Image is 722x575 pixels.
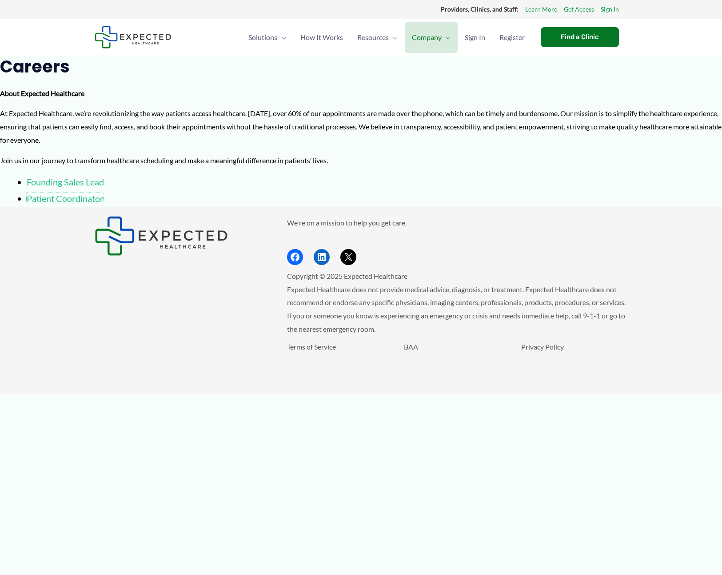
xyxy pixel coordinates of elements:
span: Solutions [248,22,277,53]
a: SolutionsMenu Toggle [241,22,293,53]
a: Founding Sales Lead [27,177,104,187]
span: Sign In [465,22,485,53]
a: Find a Clinic [541,27,619,47]
img: Expected Healthcare Logo - side, dark font, small [95,216,228,256]
img: Expected Healthcare Logo - side, dark font, small [95,26,172,48]
span: Menu Toggle [389,22,398,53]
a: Learn More [525,4,557,15]
span: Menu Toggle [442,22,451,53]
a: Privacy Policy [521,342,564,351]
a: Patient Coordinator [27,193,104,204]
span: Register [499,22,525,53]
a: Sign In [601,4,619,15]
a: Get Access [564,4,594,15]
a: Register [492,22,532,53]
span: Copyright © 2025 Expected Healthcare [287,272,407,280]
nav: Primary Site Navigation [241,22,532,53]
aside: Footer Widget 2 [287,216,628,265]
span: Expected Healthcare does not provide medical advice, diagnosis, or treatment. Expected Healthcare... [287,285,626,333]
a: CompanyMenu Toggle [405,22,458,53]
a: Terms of Service [287,342,336,351]
a: How It Works [293,22,350,53]
span: How It Works [300,22,343,53]
strong: Providers, Clinics, and Staff: [441,5,519,13]
a: BAA [404,342,418,351]
a: ResourcesMenu Toggle [350,22,405,53]
span: Resources [357,22,389,53]
a: Sign In [458,22,492,53]
p: We're on a mission to help you get care. [287,216,628,229]
aside: Footer Widget 3 [287,340,628,374]
span: Company [412,22,442,53]
span: Menu Toggle [277,22,286,53]
aside: Footer Widget 1 [95,216,265,256]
